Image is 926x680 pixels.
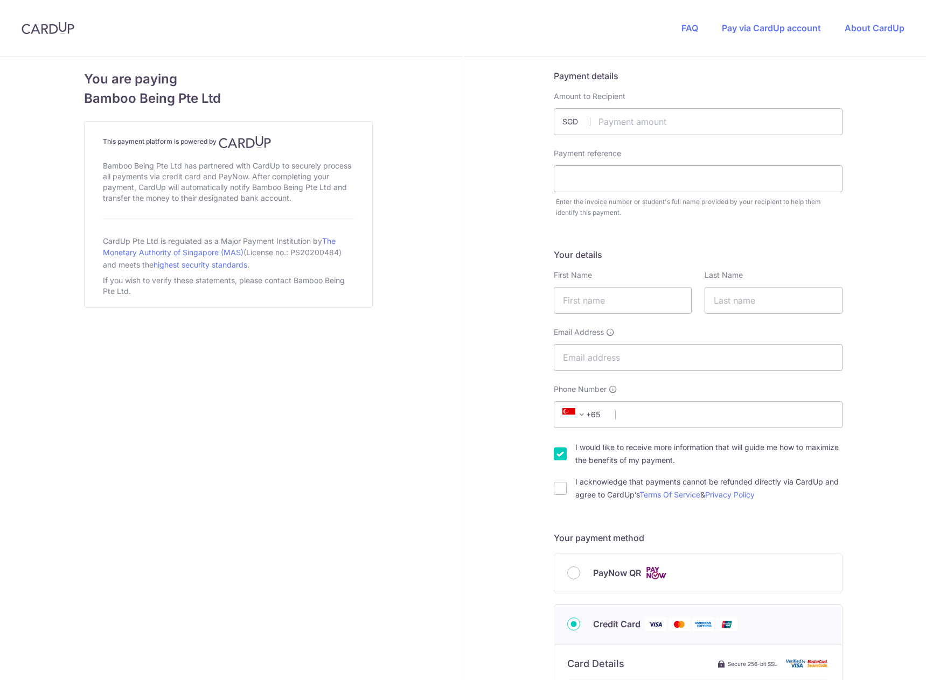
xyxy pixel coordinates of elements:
[554,148,621,159] label: Payment reference
[554,108,843,135] input: Payment amount
[705,490,755,499] a: Privacy Policy
[562,116,590,127] span: SGD
[103,273,354,299] div: If you wish to verify these statements, please contact Bamboo Being Pte Ltd.
[593,618,640,630] span: Credit Card
[567,618,829,631] div: Credit Card Visa Mastercard American Express Union Pay
[154,260,247,269] a: highest security standards
[103,136,354,149] h4: This payment platform is powered by
[103,158,354,206] div: Bamboo Being Pte Ltd has partnered with CardUp to securely process all payments via credit card a...
[562,408,588,421] span: +65
[103,232,354,273] div: CardUp Pte Ltd is regulated as a Major Payment Institution by (License no.: PS20200484) and meets...
[554,531,843,544] h5: Your payment method
[554,344,843,371] input: Email address
[857,648,915,675] iframe: Opens a widget where you can find more information
[84,69,373,89] span: You are paying
[705,287,843,314] input: Last name
[84,89,373,108] span: Bamboo Being Pte Ltd
[567,657,624,670] h6: Card Details
[716,618,737,631] img: Union Pay
[575,441,843,467] label: I would like to receive more information that will guide me how to maximize the benefits of my pa...
[559,408,608,421] span: +65
[22,22,74,34] img: CardUp
[554,327,604,338] span: Email Address
[567,566,829,580] div: PayNow QR Cards logo
[554,69,843,82] h5: Payment details
[645,566,667,580] img: Cards logo
[593,566,641,579] span: PayNow QR
[554,248,843,261] h5: Your details
[575,475,843,501] label: I acknowledge that payments cannot be refunded directly via CardUp and agree to CardUp’s &
[639,490,700,499] a: Terms Of Service
[728,660,777,668] span: Secure 256-bit SSL
[681,23,698,33] a: FAQ
[845,23,904,33] a: About CardUp
[786,659,829,668] img: card secure
[554,91,625,102] label: Amount to Recipient
[219,136,271,149] img: CardUp
[554,287,692,314] input: First name
[556,197,843,218] div: Enter the invoice number or student's full name provided by your recipient to help them identify ...
[554,270,592,281] label: First Name
[669,618,690,631] img: Mastercard
[645,618,666,631] img: Visa
[705,270,743,281] label: Last Name
[554,384,607,395] span: Phone Number
[692,618,714,631] img: American Express
[722,23,821,33] a: Pay via CardUp account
